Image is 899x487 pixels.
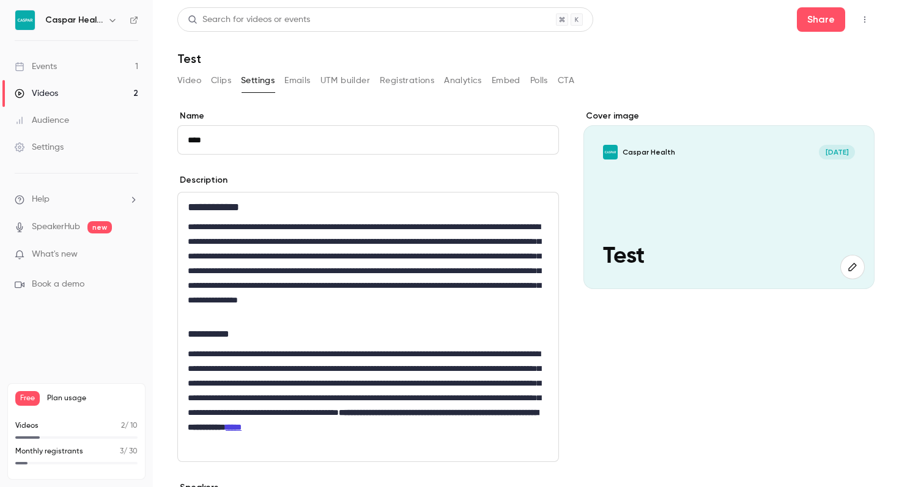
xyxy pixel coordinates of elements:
[177,174,228,186] label: Description
[15,60,57,73] div: Events
[15,420,39,431] p: Videos
[15,141,64,153] div: Settings
[121,422,125,430] span: 2
[124,249,138,260] iframe: Noticeable Trigger
[177,71,201,90] button: Video
[797,7,845,32] button: Share
[32,248,78,261] span: What's new
[855,10,875,29] button: Top Bar Actions
[623,147,675,157] p: Caspar Health
[47,394,138,403] span: Plan usage
[45,14,103,26] h6: Caspar Health
[492,71,520,90] button: Embed
[15,391,40,406] span: Free
[188,13,310,26] div: Search for videos or events
[603,243,855,269] p: Test
[178,192,558,461] div: editor
[530,71,548,90] button: Polls
[177,110,559,122] label: Name
[320,71,370,90] button: UTM builder
[444,71,482,90] button: Analytics
[32,278,84,291] span: Book a demo
[603,145,618,159] img: Test
[87,221,112,233] span: new
[241,71,275,90] button: Settings
[32,221,80,233] a: SpeakerHub
[380,71,434,90] button: Registrations
[120,448,124,455] span: 3
[15,193,138,206] li: help-dropdown-opener
[15,114,69,126] div: Audience
[819,145,855,159] span: [DATE]
[121,420,138,431] p: / 10
[120,446,138,457] p: / 30
[177,51,875,66] h1: Test
[15,10,35,30] img: Caspar Health
[583,110,875,122] label: Cover image
[284,71,310,90] button: Emails
[558,71,574,90] button: CTA
[32,193,50,206] span: Help
[211,71,231,90] button: Clips
[15,87,58,100] div: Videos
[15,446,83,457] p: Monthly registrants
